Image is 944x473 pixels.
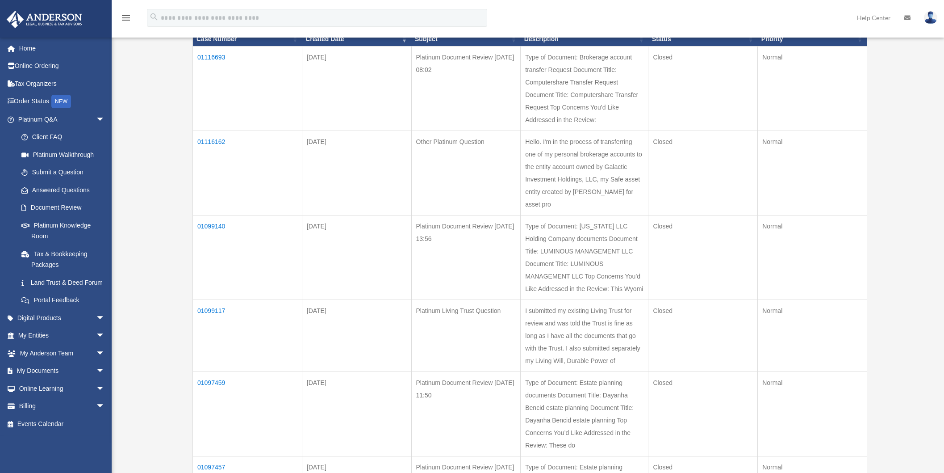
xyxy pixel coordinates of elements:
i: search [149,12,159,22]
td: 01099140 [193,215,302,300]
td: Normal [758,372,867,456]
a: Submit a Question [13,164,114,182]
td: Type of Document: [US_STATE] LLC Holding Company documents Document Title: LUMINOUS MANAGEMENT LL... [521,215,648,300]
td: Platinum Document Review [DATE] 13:56 [411,215,521,300]
th: Subject: activate to sort column ascending [411,31,521,46]
a: Home [6,39,118,57]
a: Digital Productsarrow_drop_down [6,309,118,327]
td: Closed [648,372,758,456]
a: Land Trust & Deed Forum [13,274,114,291]
td: Closed [648,46,758,131]
td: Type of Document: Brokerage account transfer Request Document Title: Computershare Transfer Reque... [521,46,648,131]
td: 01116162 [193,131,302,215]
td: Normal [758,300,867,372]
td: 01097459 [193,372,302,456]
a: Document Review [13,199,114,217]
span: arrow_drop_down [96,327,114,345]
a: My Documentsarrow_drop_down [6,362,118,380]
th: Case Number: activate to sort column ascending [193,31,302,46]
th: Priority: activate to sort column ascending [758,31,867,46]
a: Events Calendar [6,415,118,433]
td: 01116693 [193,46,302,131]
a: Online Ordering [6,57,118,75]
i: menu [121,13,131,23]
a: Answered Questions [13,181,109,199]
th: Created Date: activate to sort column ascending [302,31,411,46]
td: [DATE] [302,215,411,300]
a: Online Learningarrow_drop_down [6,380,118,397]
a: Platinum Walkthrough [13,146,114,164]
span: arrow_drop_down [96,397,114,416]
td: Closed [648,215,758,300]
td: Closed [648,131,758,215]
td: Normal [758,131,867,215]
th: Status: activate to sort column ascending [648,31,758,46]
div: NEW [51,95,71,108]
a: menu [121,16,131,23]
img: Anderson Advisors Platinum Portal [4,11,85,28]
td: I submitted my existing Living Trust for review and was told the Trust is fine as long as I have ... [521,300,648,372]
td: Normal [758,215,867,300]
td: Platinum Document Review [DATE] 11:50 [411,372,521,456]
a: Billingarrow_drop_down [6,397,118,415]
td: Other Platinum Question [411,131,521,215]
a: My Anderson Teamarrow_drop_down [6,344,118,362]
td: Platinum Document Review [DATE] 08:02 [411,46,521,131]
th: Description: activate to sort column ascending [521,31,648,46]
td: [DATE] [302,372,411,456]
td: 01099117 [193,300,302,372]
a: Platinum Q&Aarrow_drop_down [6,110,114,128]
span: arrow_drop_down [96,110,114,129]
td: Normal [758,46,867,131]
td: Platinum Living Trust Question [411,300,521,372]
span: arrow_drop_down [96,309,114,327]
a: Order StatusNEW [6,93,118,111]
td: Closed [648,300,758,372]
a: Tax Organizers [6,75,118,93]
a: Tax & Bookkeeping Packages [13,245,114,274]
span: arrow_drop_down [96,380,114,398]
td: Hello. I'm in the process of transferring one of my personal brokerage accounts to the entity acc... [521,131,648,215]
img: User Pic [924,11,937,24]
td: [DATE] [302,300,411,372]
a: My Entitiesarrow_drop_down [6,327,118,345]
td: [DATE] [302,131,411,215]
a: Platinum Knowledge Room [13,216,114,245]
a: Client FAQ [13,128,114,146]
span: arrow_drop_down [96,344,114,363]
td: [DATE] [302,46,411,131]
td: Type of Document: Estate planning documents Document Title: Dayanha Bencid estate planning Docume... [521,372,648,456]
a: Portal Feedback [13,291,114,309]
span: arrow_drop_down [96,362,114,380]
